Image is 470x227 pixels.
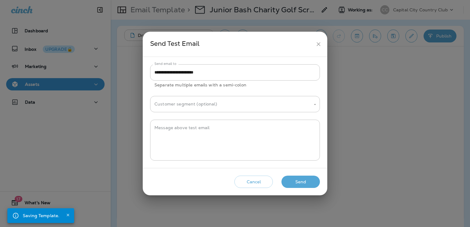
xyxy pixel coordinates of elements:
[313,38,324,50] button: close
[281,176,320,188] button: Send
[64,211,72,219] button: Close
[234,176,273,188] button: Cancel
[150,38,313,50] div: Send Test Email
[154,82,316,89] p: Separate multiple emails with a semi-colon
[312,102,318,107] button: Open
[154,62,176,66] label: Send email to
[23,210,59,221] div: Saving Template.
